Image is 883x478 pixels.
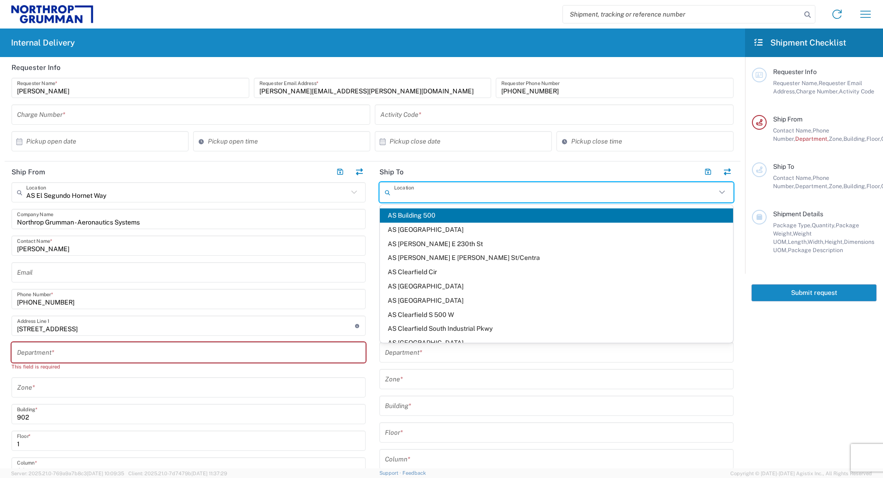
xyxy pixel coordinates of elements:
[825,238,844,245] span: Height,
[773,127,813,134] span: Contact Name,
[773,80,819,86] span: Requester Name,
[11,37,75,48] h2: Internal Delivery
[788,247,843,253] span: Package Description
[402,470,426,476] a: Feedback
[829,135,843,142] span: Zone,
[380,336,733,350] span: AS [GEOGRAPHIC_DATA]
[87,471,124,476] span: [DATE] 10:09:35
[380,308,733,322] span: AS Clearfield S 500 W
[773,68,817,75] span: Requester Info
[812,222,836,229] span: Quantity,
[773,163,794,170] span: Ship To
[843,183,866,190] span: Building,
[866,183,881,190] span: Floor,
[795,135,829,142] span: Department,
[11,363,366,371] div: This field is required
[11,63,61,72] h2: Requester Info
[773,222,812,229] span: Package Type,
[128,471,227,476] span: Client: 2025.21.0-7d7479b
[380,294,733,308] span: AS [GEOGRAPHIC_DATA]
[379,470,402,476] a: Support
[380,251,733,265] span: AS [PERSON_NAME] E [PERSON_NAME] St/Centra
[730,469,872,478] span: Copyright © [DATE]-[DATE] Agistix Inc., All Rights Reserved
[379,167,404,177] h2: Ship To
[773,210,823,218] span: Shipment Details
[788,238,808,245] span: Length,
[773,115,803,123] span: Ship From
[773,174,813,181] span: Contact Name,
[796,88,839,95] span: Charge Number,
[11,5,93,23] img: ngc2
[795,183,829,190] span: Department,
[11,471,124,476] span: Server: 2025.21.0-769a9a7b8c3
[380,208,733,223] span: AS Building 500
[380,223,733,237] span: AS [GEOGRAPHIC_DATA]
[380,237,733,251] span: AS [PERSON_NAME] E 230th St
[866,135,881,142] span: Floor,
[380,322,733,336] span: AS Clearfield South Industrial Pkwy
[829,183,843,190] span: Zone,
[751,284,877,301] button: Submit request
[11,167,45,177] h2: Ship From
[380,265,733,279] span: AS Clearfield Cir
[843,135,866,142] span: Building,
[563,6,801,23] input: Shipment, tracking or reference number
[808,238,825,245] span: Width,
[191,471,227,476] span: [DATE] 11:37:29
[839,88,874,95] span: Activity Code
[380,279,733,294] span: AS [GEOGRAPHIC_DATA]
[753,37,846,48] h2: Shipment Checklist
